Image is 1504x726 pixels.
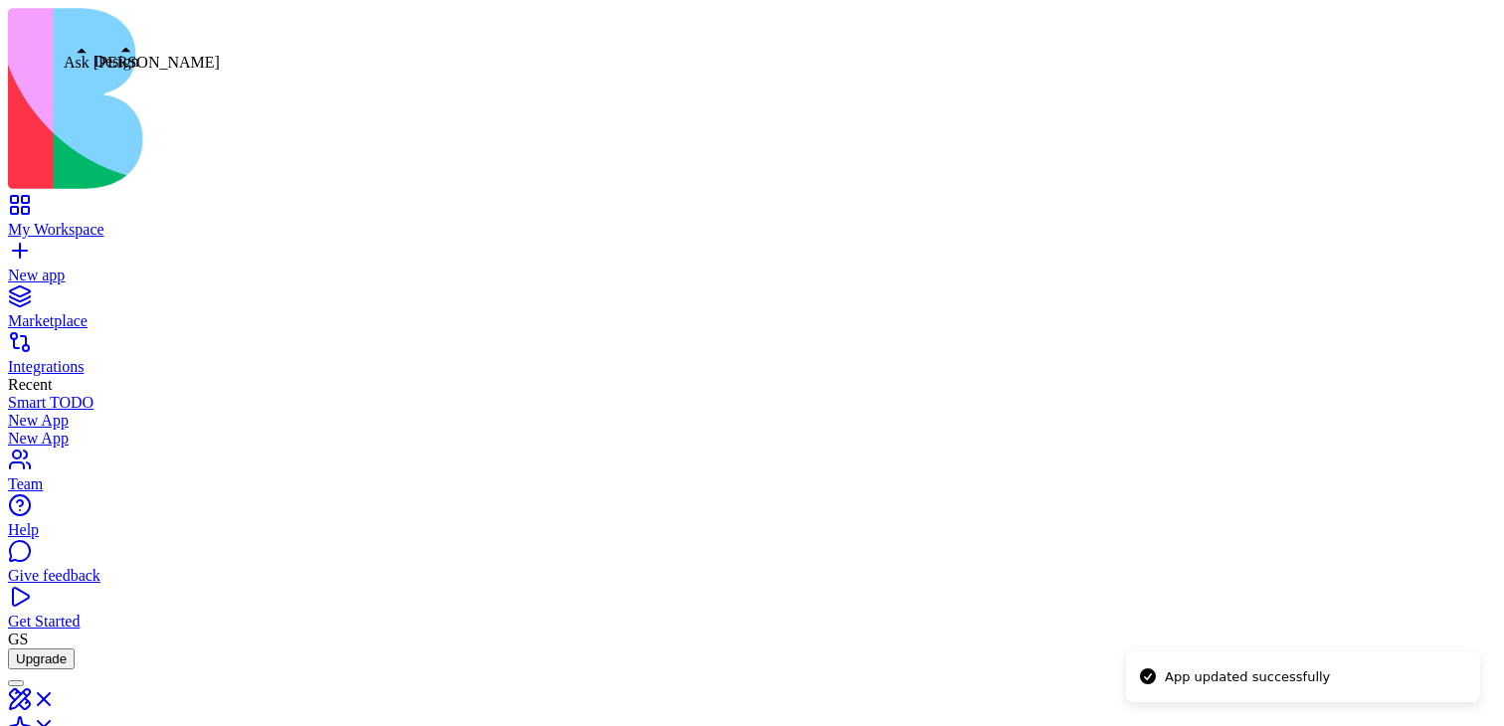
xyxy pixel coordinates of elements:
[8,394,1496,412] a: Smart TODO
[8,521,1496,539] div: Help
[94,53,139,71] div: Design
[8,249,1496,284] a: New app
[8,312,1496,330] div: Marketplace
[8,595,1496,631] a: Get Started
[8,613,1496,631] div: Get Started
[1165,667,1330,687] div: App updated successfully
[8,549,1496,585] a: Give feedback
[8,203,1496,239] a: My Workspace
[8,376,52,393] span: Recent
[64,54,220,72] div: Ask [PERSON_NAME]
[8,457,1496,493] a: Team
[8,221,1496,239] div: My Workspace
[8,8,808,189] img: logo
[8,649,75,666] a: Upgrade
[8,340,1496,376] a: Integrations
[8,475,1496,493] div: Team
[8,648,75,669] button: Upgrade
[8,294,1496,330] a: Marketplace
[8,430,1496,448] a: New App
[8,358,1496,376] div: Integrations
[8,631,28,647] span: GS
[8,412,1496,430] a: New App
[8,567,1496,585] div: Give feedback
[8,503,1496,539] a: Help
[8,267,1496,284] div: New app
